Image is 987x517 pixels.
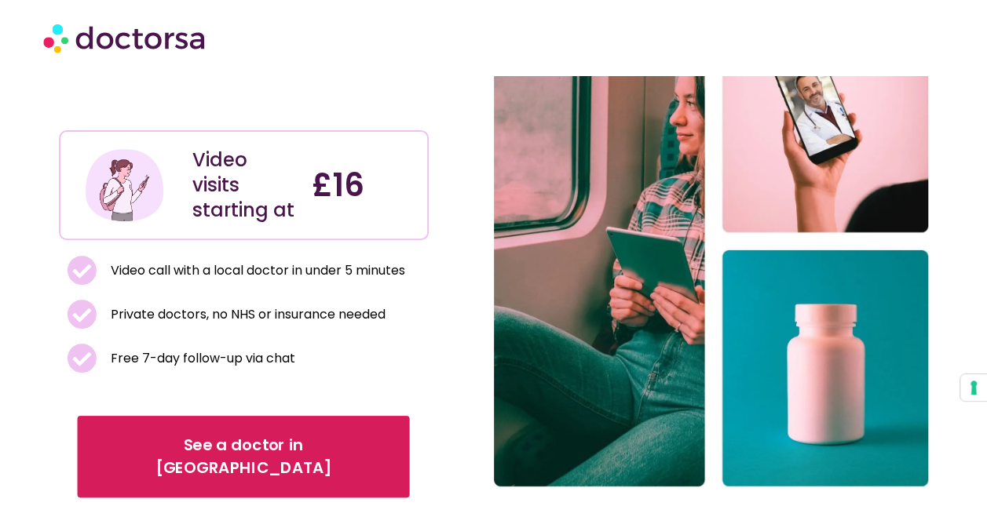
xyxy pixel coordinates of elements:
button: Your consent preferences for tracking technologies [960,374,987,401]
img: Illustration depicting a young woman in a casual outfit, engaged with her smartphone. She has a p... [83,144,166,227]
iframe: Customer reviews powered by Trustpilot [67,96,420,115]
span: Video call with a local doctor in under 5 minutes [107,260,405,282]
span: See a doctor in [GEOGRAPHIC_DATA] [100,434,388,479]
h4: £16 [311,166,415,204]
span: Free 7-day follow-up via chat [107,348,295,370]
iframe: Customer reviews powered by Trustpilot [67,77,302,96]
div: Video visits starting at [192,147,295,223]
a: See a doctor in [GEOGRAPHIC_DATA] [78,416,410,497]
span: Private doctors, no NHS or insurance needed [107,304,386,326]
